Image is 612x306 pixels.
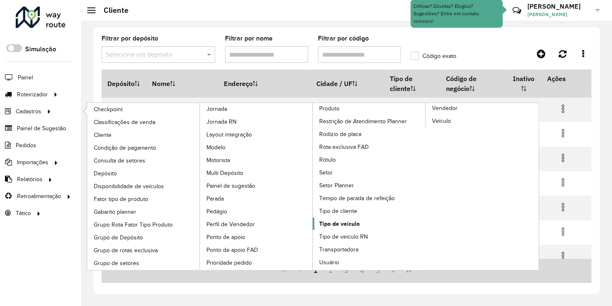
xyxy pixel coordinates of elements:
a: Contato Rápido [508,2,525,19]
span: Painel de Sugestão [17,124,66,133]
span: Cadastros [16,107,41,116]
th: Tipo de cliente [384,70,440,98]
a: Usuário [313,256,426,268]
a: Rodízio de placa [313,128,426,140]
a: Restrição de Atendimento Planner [313,115,426,127]
span: Ponto de apoio FAD [206,246,258,254]
label: Código exato [410,52,456,60]
th: Inativo [506,70,541,98]
a: Jornada [87,103,313,270]
span: Transportadora [319,245,358,254]
span: Relatórios [17,175,43,184]
span: Setor [319,168,333,177]
a: Setor Planner [313,179,426,191]
a: Ponto de apoio [200,231,313,243]
th: Cidade / UF [311,70,384,98]
td: Revalle Nordeste [102,98,146,122]
a: Checkpoint [87,103,200,115]
span: Ponto de apoio [206,233,245,241]
a: Tempo de parada de refeição [313,192,426,204]
a: Setor [313,166,426,179]
a: Pedágio [200,205,313,218]
span: Tático [16,209,31,218]
label: Simulação [25,44,56,54]
span: Tipo de veículo RN [319,232,368,241]
th: Endereço [218,70,311,98]
a: Perfil de Vendedor [200,218,313,230]
span: Veículo [432,117,451,125]
span: Layout integração [206,130,252,139]
span: Gabarito planner [94,208,136,216]
a: Prioridade pedido [200,256,313,269]
span: Produto [319,104,339,113]
span: Condição de pagamento [94,143,156,152]
td: 18700 [440,98,506,122]
span: Restrição de Atendimento Planner [319,117,407,126]
span: Checkpoint [94,105,123,114]
a: Rótulo [313,153,426,166]
a: Cliente [87,129,200,141]
td: PC praca [PERSON_NAME] 15 [218,98,311,122]
a: Multi Depósito [200,167,313,179]
a: Classificações de venda [87,116,200,128]
span: Rota exclusiva FAD [319,143,369,151]
span: Rodízio de placa [319,130,361,139]
span: Disponibilidade de veículos [94,182,164,191]
span: Tipo de veículo [319,220,360,228]
a: Disponibilidade de veículos [87,180,200,192]
a: Parada [200,192,313,205]
a: Tipo de veículo [313,218,426,230]
a: Grupo de setores [87,257,200,269]
span: Retroalimentação [17,192,61,201]
a: Produto [200,103,426,270]
a: Grupo de rotas exclusiva [87,244,200,256]
a: Vendedor [313,103,538,270]
span: Usuário [319,258,339,267]
span: Modelo [206,143,225,152]
span: Jornada [206,105,227,113]
span: Pedágio [206,207,227,216]
span: Motorista [206,156,230,165]
a: Transportadora [313,243,426,256]
h3: [PERSON_NAME] [527,2,589,10]
span: Tipo de cliente [319,207,357,215]
td: ITAPICURU / BA [311,98,384,122]
span: Painel [18,73,33,82]
label: Filtrar por depósito [102,33,158,43]
a: Painel de sugestão [200,179,313,192]
a: Condição de pagamento [87,141,200,154]
a: Tipo de veículo RN [313,230,426,243]
td: 09.293.553 LUCIVANIA [146,98,218,122]
span: Perfil de Vendedor [206,220,255,229]
a: Ponto de apoio FAD [200,244,313,256]
span: Classificações de venda [94,118,155,127]
a: Fator tipo de produto [87,193,200,205]
th: Código de negócio [440,70,506,98]
th: Ações [541,70,591,87]
span: Tempo de parada de refeição [319,194,395,203]
span: Cliente [94,131,111,139]
span: Multi Depósito [206,169,243,177]
span: Prioridade pedido [206,258,252,267]
th: Nome [146,70,218,98]
span: Parada [206,194,224,203]
a: Motorista [200,154,313,166]
span: Grupo Rota Fator Tipo Produto [94,220,173,229]
a: Depósito [87,167,200,179]
span: Painel de sugestão [206,182,255,190]
span: Vendedor [432,104,458,112]
label: Filtrar por código [318,33,369,43]
a: Jornada RN [200,115,313,128]
a: Rota exclusiva FAD [313,141,426,153]
span: Grupo de rotas exclusiva [94,246,158,255]
a: Modelo [200,141,313,153]
span: Fator tipo de produto [94,195,148,203]
span: Rótulo [319,155,336,164]
label: Filtrar por nome [225,33,273,43]
span: Depósito [94,169,117,178]
a: Grupo Rota Fator Tipo Produto [87,218,200,231]
a: Veículo [425,115,538,127]
span: [PERSON_NAME] [527,11,589,18]
a: Gabarito planner [87,206,200,218]
span: Importações [17,158,48,167]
